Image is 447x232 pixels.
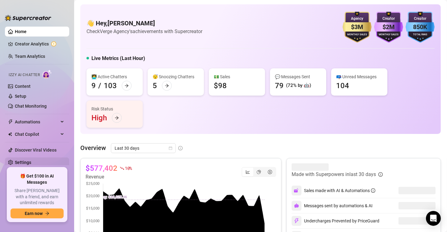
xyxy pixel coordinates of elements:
span: info-circle [178,146,183,150]
div: $2M [374,22,403,32]
div: 💬 Messages Sent [275,73,321,80]
span: pie-chart [257,170,261,174]
div: 104 [336,81,349,91]
img: svg%3e [294,188,299,193]
span: 🎁 Get $100 in AI Messages [11,173,64,185]
img: Chat Copilot [8,132,12,136]
img: svg%3e [294,203,299,208]
span: Automations [15,117,59,127]
button: Earn nowarrow-right [11,208,64,218]
span: arrow-right [124,84,129,88]
article: Check Verge Agency's achievements with Supercreator [86,28,202,35]
div: 103 [104,81,117,91]
img: logo-BBDzfeDw.svg [5,15,51,21]
h4: 👋 Hey, [PERSON_NAME] [86,19,202,28]
span: info-circle [371,188,375,193]
img: blue-badge-DgoSNQY1.svg [406,12,435,43]
span: line-chart [246,170,250,174]
div: 5 [153,81,157,91]
div: 79 [275,81,284,91]
div: Total Fans [406,33,435,37]
article: Overview [80,143,106,153]
div: 😴 Snoozing Chatters [153,73,199,80]
img: purple-badge-B9DA21FR.svg [374,12,403,43]
a: Team Analytics [15,54,45,59]
div: Agency [343,16,372,22]
div: Open Intercom Messenger [426,211,441,226]
a: Chat Monitoring [15,104,47,109]
span: thunderbolt [8,119,13,124]
a: Setup [15,94,26,99]
img: gold-badge-CigiZidd.svg [343,12,372,43]
article: $577,402 [86,163,117,173]
span: Earn now [25,211,43,216]
div: 📪 Unread Messages [336,73,382,80]
span: info-circle [378,172,383,177]
span: Share [PERSON_NAME] with a friend, and earn unlimited rewards [11,188,64,206]
a: Home [15,29,27,34]
div: 👩‍💻 Active Chatters [91,73,138,80]
div: Monthly Sales [343,33,372,37]
span: calendar [169,146,172,150]
div: 💵 Sales [214,73,260,80]
span: 10 % [125,165,132,171]
img: AI Chatter [42,70,52,79]
span: fall [120,166,124,170]
span: arrow-right [115,116,119,120]
span: Last 30 days [115,144,172,153]
a: Settings [15,160,31,165]
div: Creator [406,16,435,22]
div: (72% by 🤖) [286,82,311,89]
div: segmented control [242,167,276,177]
div: Monthly Sales [374,33,403,37]
div: $3M [343,22,372,32]
a: Discover Viral Videos [15,148,57,153]
div: Creator [374,16,403,22]
h5: Live Metrics (Last Hour) [91,55,145,62]
a: Content [15,84,31,89]
div: 850K [406,22,435,32]
span: dollar-circle [268,170,272,174]
article: Revenue [86,173,132,181]
div: Undercharges Prevented by PriceGuard [292,216,379,226]
span: Chat Copilot [15,129,59,139]
div: Risk Status [91,105,138,112]
span: arrow-right [45,211,49,216]
img: svg%3e [294,218,299,224]
a: Creator Analytics exclamation-circle [15,39,64,49]
div: Sales made with AI & Automations [304,187,375,194]
article: Made with Superpowers in last 30 days [292,171,376,178]
div: Messages sent by automations & AI [292,201,373,211]
div: 9 [91,81,96,91]
span: arrow-right [165,84,169,88]
span: Izzy AI Chatter [9,72,40,78]
div: $98 [214,81,227,91]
